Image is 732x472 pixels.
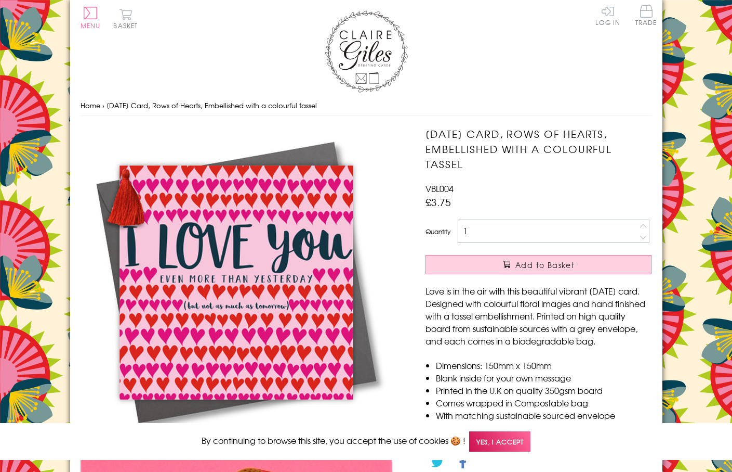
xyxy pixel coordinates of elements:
h1: [DATE] Card, Rows of Hearts, Embellished with a colourful tassel [425,126,651,171]
li: With matching sustainable sourced envelope [436,409,651,422]
span: Menu [81,21,101,30]
img: Valentine's Day Card, Rows of Hearts, Embellished with a colourful tassel [81,126,392,439]
button: Add to Basket [425,255,651,274]
li: Printed in the U.K on quality 350gsm board [436,384,651,397]
span: [DATE] Card, Rows of Hearts, Embellished with a colourful tassel [107,100,317,110]
li: Comes wrapped in Compostable bag [436,397,651,409]
a: Log In [595,5,620,25]
li: Can be sent with Royal Mail standard letter stamps [436,422,651,434]
span: Trade [635,5,657,25]
a: Home [81,100,100,110]
span: VBL004 [425,182,454,195]
li: Dimensions: 150mm x 150mm [436,359,651,372]
span: Yes, I accept [469,431,530,452]
img: Claire Giles Greetings Cards [325,10,408,93]
label: Quantity [425,227,450,236]
p: Love is in the air with this beautiful vibrant [DATE] card. Designed with colourful floral images... [425,285,651,347]
nav: breadcrumbs [81,95,652,117]
span: £3.75 [425,195,451,209]
li: Blank inside for your own message [436,372,651,384]
span: › [102,100,104,110]
span: Add to Basket [515,260,575,270]
button: Basket [112,8,140,29]
a: Trade [635,5,657,28]
button: Menu [81,7,101,29]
